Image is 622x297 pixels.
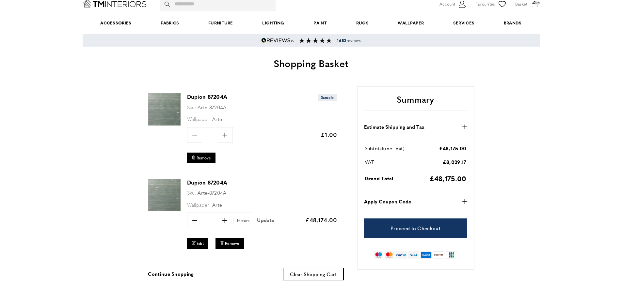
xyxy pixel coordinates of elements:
button: Estimate Shipping and Tax [364,123,467,131]
span: £8,029.17 [443,158,467,165]
span: Wallpaper: [187,201,211,208]
img: visa [408,251,419,259]
h2: Summary [364,94,467,111]
a: Paint [299,13,342,33]
span: Arte [212,201,222,208]
a: Dupion 87204A [148,207,181,212]
span: (inc. Vat) [383,145,405,152]
a: Rugs [342,13,383,33]
span: Clear Shopping Cart [290,271,337,277]
strong: Apply Coupon Code [364,198,411,205]
img: Dupion 87204A [148,93,181,126]
a: Fabrics [146,13,194,33]
span: Grand Total [365,175,393,182]
button: Update [257,216,274,224]
img: maestro [374,251,383,259]
button: Apply Coupon Code [364,198,467,205]
span: Wallpaper: [187,115,211,122]
a: Services [439,13,489,33]
span: £48,175.00 [439,145,467,152]
span: Sku: [187,104,196,111]
span: VAT [365,158,375,165]
span: Arte-87204A [198,104,226,111]
a: Dupion 87204A [148,121,181,126]
span: Remove [197,155,211,161]
a: Furniture [194,13,247,33]
span: Update [257,216,274,223]
span: Shopping Basket [274,56,349,70]
span: Arte [212,115,222,122]
img: mastercard [385,251,394,259]
span: Meters [233,217,251,224]
img: jcb [446,251,457,259]
img: Reviews.io 5 stars [261,38,294,43]
img: Reviews section [299,38,332,43]
span: £48,174.00 [305,216,337,224]
strong: Estimate Shipping and Tax [364,123,424,131]
img: paypal [395,251,407,259]
span: Subtotal [365,145,383,152]
span: Remove [225,241,239,246]
button: Remove Dupion 87204A [215,238,244,249]
a: Lighting [248,13,299,33]
span: reviews [337,38,360,43]
a: Wallpaper [383,13,439,33]
span: Continue Shopping [148,270,194,277]
a: Proceed to Checkout [364,218,467,238]
img: american-express [421,251,432,259]
span: Sample [318,94,337,101]
a: Dupion 87204A [187,93,228,100]
button: Remove Dupion 87204A [187,153,215,163]
a: Dupion 87204A [187,179,228,186]
a: Edit Dupion 87204A [187,238,209,249]
img: discover [433,251,444,259]
button: Clear Shopping Cart [283,268,344,280]
span: Account [439,1,455,7]
span: £48,175.00 [429,173,467,183]
span: Favourites [475,1,495,7]
span: Sku: [187,189,196,196]
span: £1.00 [321,130,337,139]
img: Dupion 87204A [148,179,181,211]
span: Arte-87204A [198,189,226,196]
span: Accessories [86,13,146,33]
a: Continue Shopping [148,270,194,278]
strong: 1652 [337,37,346,43]
span: Edit [197,241,204,246]
a: Brands [489,13,536,33]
